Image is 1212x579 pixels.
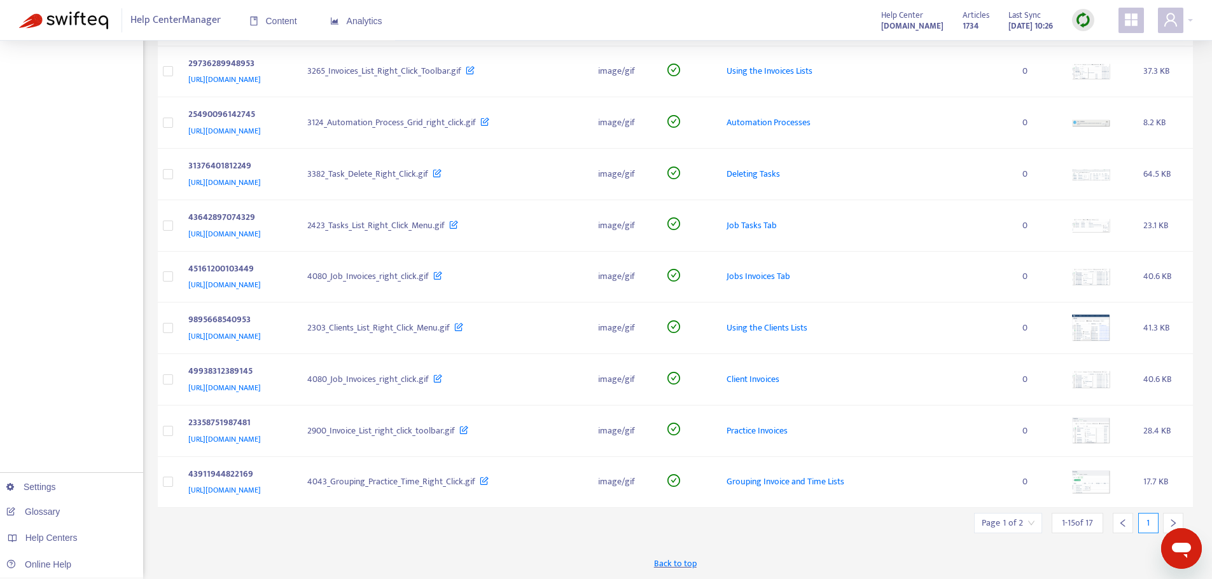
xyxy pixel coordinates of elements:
span: Jobs Invoices Tab [727,269,790,283]
span: Grouping Invoice and Time Lists [727,474,844,489]
span: Articles [963,8,989,22]
span: [URL][DOMAIN_NAME] [188,176,261,189]
img: media-preview [1072,64,1110,79]
div: 0 [1022,424,1052,438]
div: 0 [1022,116,1052,130]
div: 37.3 KB [1143,64,1183,78]
td: image/gif [588,405,658,457]
img: media-preview [1072,315,1110,341]
div: 0 [1022,269,1052,283]
img: media-preview [1072,169,1110,181]
span: 4080_Job_Invoices_right_click.gif [307,269,429,283]
div: 64.5 KB [1143,167,1183,181]
span: Deleting Tasks [727,167,780,181]
img: media-preview [1072,470,1110,494]
span: check-circle [667,423,680,435]
div: 45161200103449 [188,262,282,278]
span: 3265_Invoices_List_Right_Click_Toolbar.gif [307,64,461,78]
span: Job Tasks Tab [727,218,777,233]
div: 0 [1022,167,1052,181]
a: [DOMAIN_NAME] [881,18,944,33]
span: [URL][DOMAIN_NAME] [188,381,261,394]
span: check-circle [667,269,680,282]
strong: 1734 [963,19,979,33]
span: 4043_Grouping_Practice_Time_Right_Click.gif [307,474,475,489]
span: Using the Invoices Lists [727,64,812,78]
span: check-circle [667,217,680,230]
td: image/gif [588,200,658,252]
span: Automation Processes [727,115,811,130]
span: check-circle [667,167,680,179]
div: 49938312389145 [188,364,282,381]
span: Back to top [654,557,697,570]
span: user [1163,12,1178,27]
span: check-circle [667,115,680,128]
img: sync.dc5367851b00ba804db3.png [1075,12,1091,28]
img: media-preview [1072,268,1110,286]
a: Online Help [6,559,71,569]
span: Analytics [330,16,382,26]
span: appstore [1124,12,1139,27]
img: media-preview [1072,418,1110,444]
img: media-preview [1072,119,1110,127]
td: image/gif [588,457,658,508]
td: image/gif [588,97,658,149]
span: Help Center [881,8,923,22]
strong: [DOMAIN_NAME] [881,19,944,33]
div: 0 [1022,372,1052,386]
span: [URL][DOMAIN_NAME] [188,484,261,496]
span: check-circle [667,64,680,76]
span: check-circle [667,372,680,385]
img: media-preview [1072,219,1110,233]
span: Last Sync [1008,8,1041,22]
div: 28.4 KB [1143,424,1183,438]
span: Help Center Manager [130,8,221,32]
td: image/gif [588,149,658,200]
span: [URL][DOMAIN_NAME] [188,433,261,446]
span: Help Centers [25,533,78,543]
span: area-chart [330,17,339,25]
div: 0 [1022,64,1052,78]
td: image/gif [588,354,658,405]
span: [URL][DOMAIN_NAME] [188,125,261,137]
iframe: Button to launch messaging window [1161,528,1202,569]
span: [URL][DOMAIN_NAME] [188,278,261,291]
div: 0 [1022,475,1052,489]
span: Using the Clients Lists [727,320,807,335]
div: 40.6 KB [1143,372,1183,386]
td: image/gif [588,252,658,303]
span: check-circle [667,320,680,333]
div: 9895668540953 [188,313,282,329]
div: 43642897074329 [188,210,282,227]
strong: [DATE] 10:26 [1008,19,1053,33]
span: book [249,17,258,25]
a: Glossary [6,507,60,517]
img: media-preview [1072,371,1110,388]
span: check-circle [667,474,680,487]
span: Practice Invoices [727,423,788,438]
div: 8.2 KB [1143,116,1183,130]
span: [URL][DOMAIN_NAME] [188,228,261,240]
div: 23358751987481 [188,416,282,432]
div: 25490096142745 [188,107,282,124]
div: 41.3 KB [1143,321,1183,335]
span: 4080_Job_Invoices_right_click.gif [307,372,429,386]
div: 31376401812249 [188,159,282,175]
div: 0 [1022,219,1052,233]
span: 3382_Task_Delete_Right_Click.gif [307,167,428,181]
span: 1 - 15 of 17 [1062,516,1093,529]
span: left [1118,519,1127,528]
div: 40.6 KB [1143,269,1183,283]
td: image/gif [588,303,658,354]
span: right [1169,519,1178,528]
div: 29736289948953 [188,57,282,73]
td: image/gif [588,46,658,98]
div: 43911944822169 [188,467,282,484]
a: Settings [6,482,56,492]
span: 2423_Tasks_List_Right_Click_Menu.gif [307,218,445,233]
span: [URL][DOMAIN_NAME] [188,73,261,86]
img: Swifteq [19,11,108,29]
div: 17.7 KB [1143,475,1183,489]
div: 0 [1022,321,1052,335]
span: 2900_Invoice_List_right_click_toolbar.gif [307,423,455,438]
